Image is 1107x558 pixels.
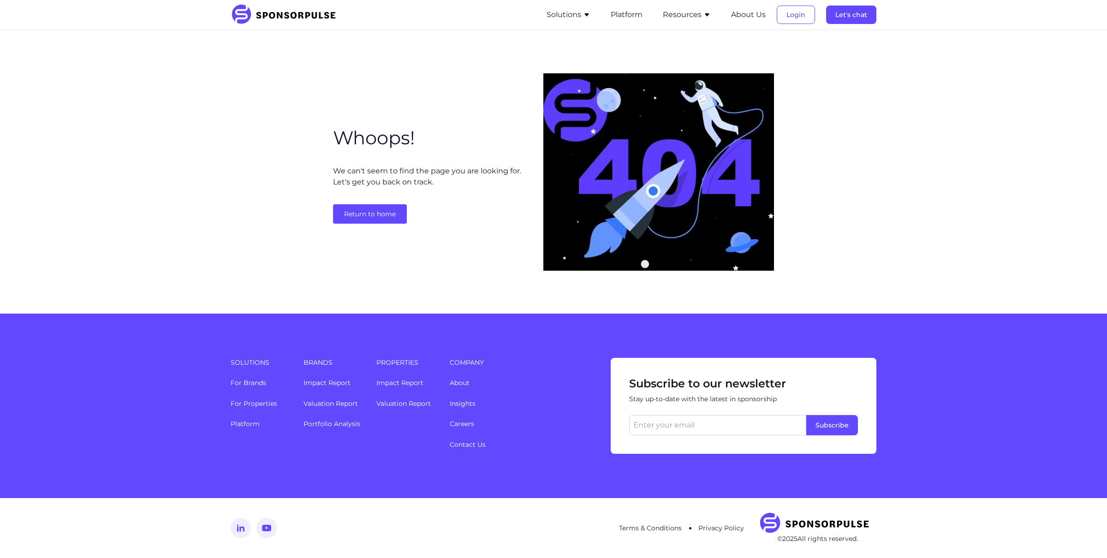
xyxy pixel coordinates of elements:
h1: Whoops! [333,125,415,151]
a: Insights [450,399,476,408]
span: Subscribe to our newsletter [629,376,858,391]
img: LinkedIn [231,518,251,538]
a: Platform [611,11,643,19]
span: Return to home [333,204,407,224]
button: About Us [731,9,766,20]
img: SponsorPulse [231,5,343,25]
a: Terms & Conditions [619,524,682,532]
a: Login [777,11,815,19]
span: Properties [376,358,438,367]
a: Careers [450,420,474,428]
a: For Brands [231,379,266,387]
img: 404 [543,73,774,271]
a: Return to home [333,210,407,219]
button: Subscribe [806,415,858,435]
a: Let's chat [826,11,876,19]
a: Impact Report [376,379,423,387]
a: Valuation Report [376,399,431,408]
a: Platform [231,420,260,428]
span: Brands [304,358,365,367]
img: YouTube [256,518,277,538]
span: Stay up-to-date with the latest in sponsorship [629,395,858,404]
span: Company [450,358,584,367]
a: About Us [731,11,766,19]
a: Portfolio Analysis [304,420,360,428]
img: SponsorPulse [759,513,876,534]
button: Let's chat [826,6,876,24]
button: Resources [663,9,711,20]
a: Contact Us [450,440,486,449]
button: Login [777,6,815,24]
a: For Properties [231,399,277,408]
a: Privacy Policy [698,524,744,532]
button: Platform [611,9,643,20]
a: About [450,379,470,387]
input: Enter your email [629,415,806,435]
a: Valuation Report [304,399,358,408]
a: Impact Report [304,379,351,387]
p: © 2025 All rights reserved. [759,534,876,543]
span: Solutions [231,358,292,367]
button: Solutions [547,9,590,20]
span: We can't seem to find the page you are looking for. Let's get you back on track. [333,166,521,188]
